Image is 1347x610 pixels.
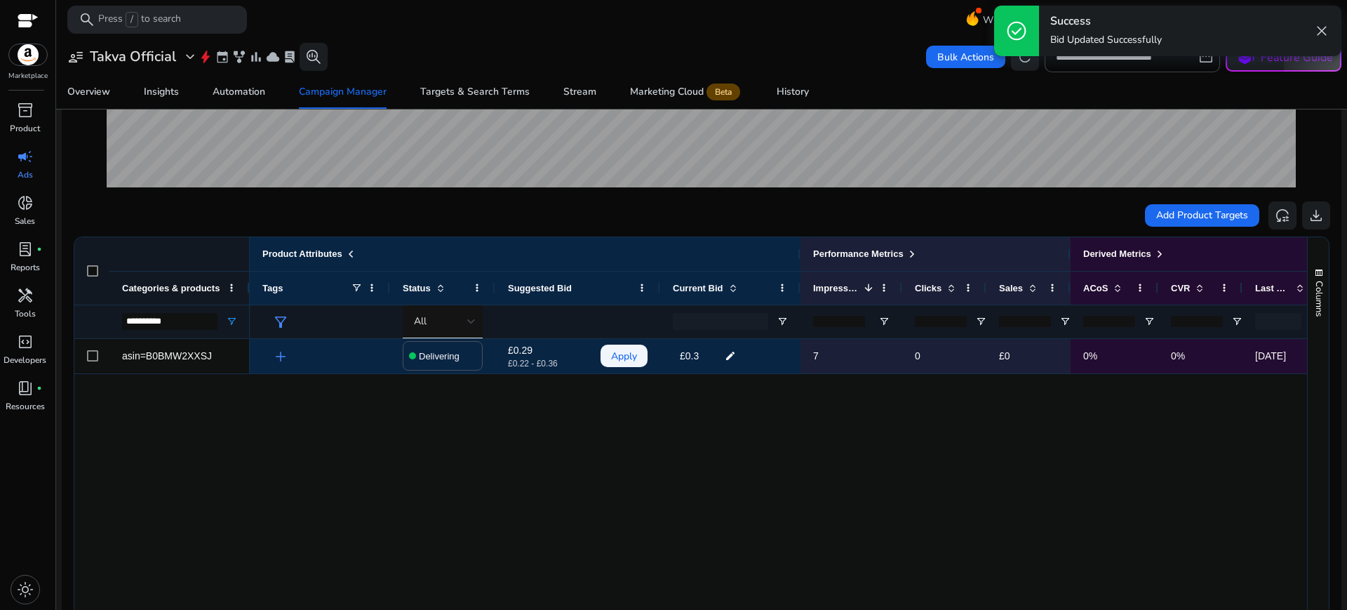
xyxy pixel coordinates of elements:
[1050,33,1162,47] p: Bid Updated Successfully
[262,248,342,259] span: Product Attributes
[1145,204,1259,227] button: Add Product Targets
[508,359,578,368] p: £0.22 - £0.36
[1274,207,1291,224] span: reset_settings
[9,44,47,65] img: amazon.svg
[122,313,217,330] input: Categories & products Filter Input
[17,148,34,165] span: campaign
[1302,201,1330,230] button: download
[1255,350,1286,362] span: [DATE]
[1268,201,1296,230] button: reset_settings
[262,283,283,293] span: Tags
[17,241,34,258] span: lab_profile
[414,314,427,328] span: All
[232,50,246,64] span: family_history
[1171,283,1190,293] span: CVR
[272,314,289,331] span: filter_alt
[508,346,578,354] p: £0.29
[999,283,1023,293] span: Sales
[1231,316,1242,327] button: Open Filter Menu
[249,50,263,64] span: bar_chart
[79,11,95,28] span: search
[122,350,212,362] span: asin=B0BMW2XXSJ
[419,351,460,362] h4: Delivering
[15,307,36,320] p: Tools
[937,50,994,65] span: Bulk Actions
[1171,350,1185,362] span: 0%
[1144,316,1155,327] button: Open Filter Menu
[4,354,46,366] p: Developers
[813,342,890,371] p: 7
[1156,208,1248,223] span: Add Product Targets
[1255,283,1290,293] span: Last Updated At
[17,287,34,304] span: handyman
[1083,248,1151,259] span: Derived Metrics
[878,316,890,327] button: Open Filter Menu
[144,87,179,97] div: Insights
[122,283,220,293] span: Categories & products
[813,248,904,259] span: Performance Metrics
[11,261,40,274] p: Reports
[67,87,110,97] div: Overview
[1308,207,1325,224] span: download
[1059,316,1071,327] button: Open Filter Menu
[90,48,176,65] h3: Takva Official
[813,283,859,293] span: Impressions
[777,316,788,327] button: Open Filter Menu
[926,46,1005,68] button: Bulk Actions
[98,12,181,27] p: Press to search
[36,385,42,391] span: fiber_manual_record
[975,316,986,327] button: Open Filter Menu
[36,246,42,252] span: fiber_manual_record
[563,87,596,97] div: Stream
[67,48,84,65] span: user_attributes
[721,345,739,366] mat-icon: edit
[1050,15,1162,28] h4: Success
[17,102,34,119] span: inventory_2
[611,342,637,371] span: Apply
[300,43,328,71] button: search_insights
[777,87,809,97] div: History
[706,84,740,100] span: Beta
[915,350,920,362] span: 0
[8,71,48,81] p: Marketplace
[299,87,387,97] div: Campaign Manager
[999,342,1058,371] p: £0
[1083,342,1146,371] p: 0%
[272,348,289,365] span: add
[601,345,648,367] button: Apply
[15,215,35,227] p: Sales
[17,333,34,350] span: code_blocks
[182,48,199,65] span: expand_more
[17,194,34,211] span: donut_small
[403,283,431,293] span: Status
[6,400,45,413] p: Resources
[1313,22,1330,39] span: close
[1017,48,1033,65] span: refresh
[420,87,530,97] div: Targets & Search Terms
[915,283,941,293] span: Clicks
[680,350,699,362] span: £0.3
[215,50,229,64] span: event
[226,316,237,327] button: Open Filter Menu
[508,283,572,293] span: Suggested Bid
[266,50,280,64] span: cloud
[17,581,34,598] span: light_mode
[1235,47,1255,67] span: school
[305,48,322,65] span: search_insights
[630,86,743,98] div: Marketing Cloud
[199,50,213,64] span: bolt
[1005,20,1028,42] span: check_circle
[17,380,34,397] span: book_4
[10,122,40,135] p: Product
[283,50,297,64] span: lab_profile
[673,283,723,293] span: Current Bid
[1083,283,1108,293] span: ACoS
[983,8,1038,32] span: What's New
[1313,281,1325,317] span: Columns
[18,168,33,181] p: Ads
[126,12,138,27] span: /
[213,87,265,97] div: Automation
